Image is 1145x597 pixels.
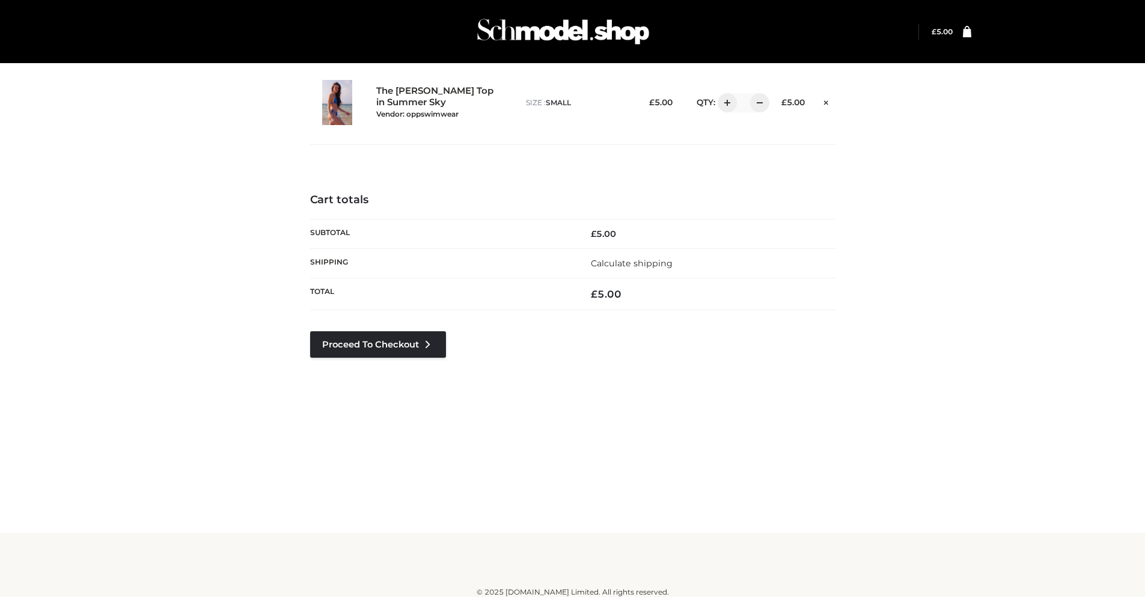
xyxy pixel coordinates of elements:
[591,288,621,300] bdi: 5.00
[546,98,571,107] span: SMALL
[376,85,500,119] a: The [PERSON_NAME] Top in Summer SkyVendor: oppswimwear
[473,8,653,55] img: Schmodel Admin 964
[781,97,805,107] bdi: 5.00
[932,27,953,36] a: £5.00
[591,258,673,269] a: Calculate shipping
[817,93,835,109] a: Remove this item
[932,27,936,36] span: £
[685,93,761,112] div: QTY:
[649,97,673,107] bdi: 5.00
[310,278,573,310] th: Total
[310,331,446,358] a: Proceed to Checkout
[310,248,573,278] th: Shipping
[310,194,835,207] h4: Cart totals
[781,97,787,107] span: £
[591,228,616,239] bdi: 5.00
[591,228,596,239] span: £
[376,109,459,118] small: Vendor: oppswimwear
[649,97,655,107] span: £
[526,97,629,108] p: size :
[591,288,597,300] span: £
[932,27,953,36] bdi: 5.00
[310,219,573,248] th: Subtotal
